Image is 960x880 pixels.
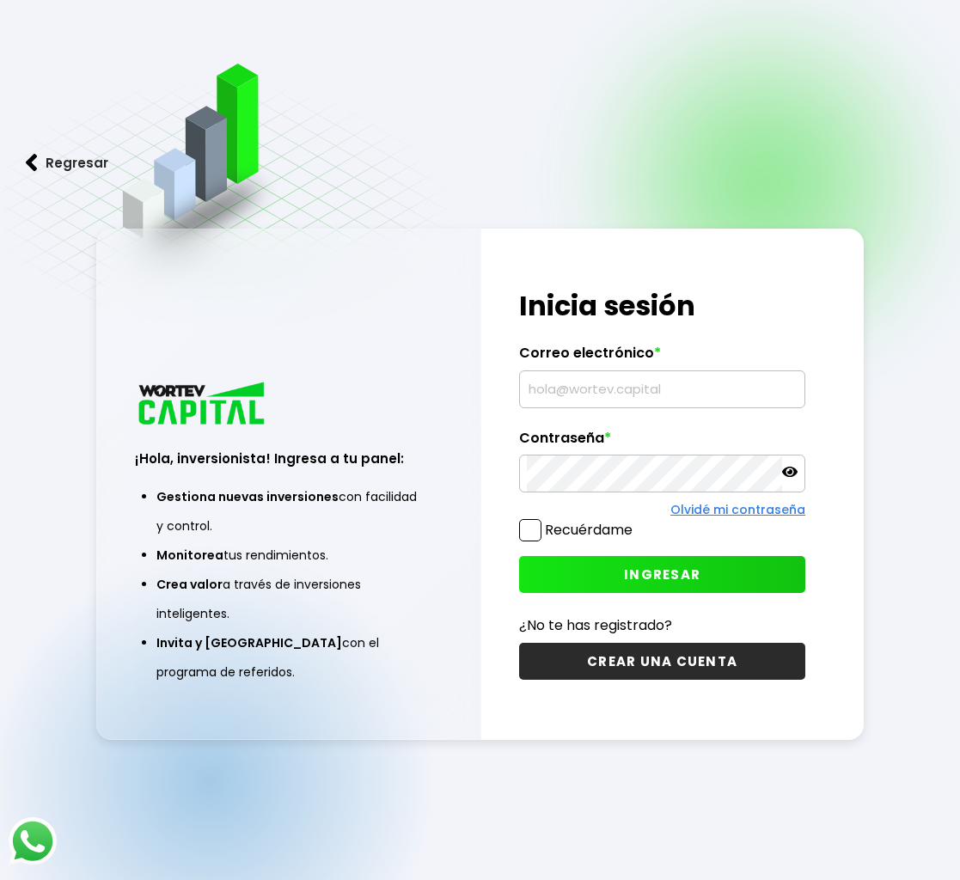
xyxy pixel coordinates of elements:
[670,501,805,518] a: Olvidé mi contraseña
[156,634,342,651] span: Invita y [GEOGRAPHIC_DATA]
[156,547,223,564] span: Monitorea
[624,565,700,584] span: INGRESAR
[519,430,805,455] label: Contraseña
[545,520,633,540] label: Recuérdame
[519,614,805,636] p: ¿No te has registrado?
[519,556,805,593] button: INGRESAR
[156,541,420,570] li: tus rendimientos.
[135,449,442,468] h3: ¡Hola, inversionista! Ingresa a tu panel:
[156,482,420,541] li: con facilidad y control.
[519,643,805,680] button: CREAR UNA CUENTA
[156,570,420,628] li: a través de inversiones inteligentes.
[519,345,805,370] label: Correo electrónico
[156,488,339,505] span: Gestiona nuevas inversiones
[156,628,420,687] li: con el programa de referidos.
[26,154,38,172] img: flecha izquierda
[519,614,805,680] a: ¿No te has registrado?CREAR UNA CUENTA
[156,576,223,593] span: Crea valor
[135,380,271,431] img: logo_wortev_capital
[519,285,805,327] h1: Inicia sesión
[9,817,57,865] img: logos_whatsapp-icon.242b2217.svg
[527,371,798,407] input: hola@wortev.capital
